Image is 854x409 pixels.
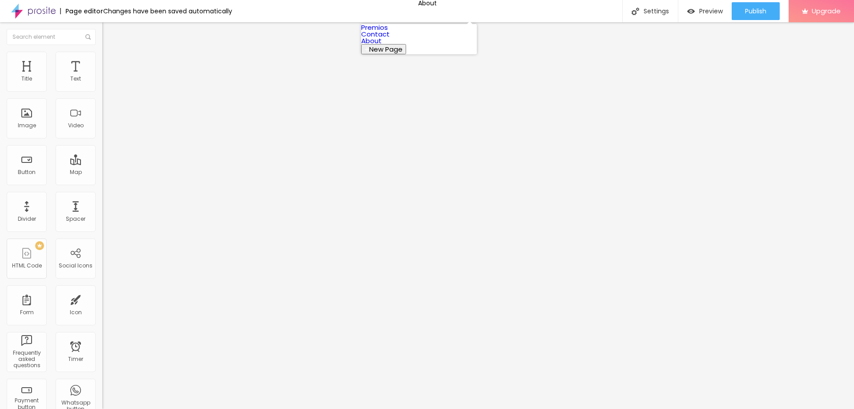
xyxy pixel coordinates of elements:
div: Icon [70,309,82,316]
div: Image [18,122,36,129]
div: Map [70,169,82,175]
div: Frequently asked questions [9,350,44,369]
div: Title [21,76,32,82]
span: Publish [745,8,766,15]
iframe: Editor [102,22,854,409]
a: Premios [361,23,388,32]
div: Changes have been saved automatically [103,8,232,14]
div: Timer [68,356,83,362]
img: view-1.svg [687,8,695,15]
div: Button [18,169,36,175]
a: About [361,36,382,45]
span: Upgrade [812,7,841,15]
button: Preview [678,2,732,20]
div: Page editor [60,8,103,14]
input: Search element [7,29,96,45]
div: Social Icons [59,263,93,269]
img: Icone [85,34,91,40]
button: Publish [732,2,780,20]
button: New Page [361,44,406,54]
div: Text [70,76,81,82]
div: Divider [18,216,36,222]
a: Contact [361,29,390,39]
img: Icone [632,8,639,15]
div: Form [20,309,34,316]
div: HTML Code [12,263,42,269]
span: New Page [369,45,403,54]
div: Video [68,122,84,129]
div: Spacer [66,216,85,222]
span: Preview [699,8,723,15]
